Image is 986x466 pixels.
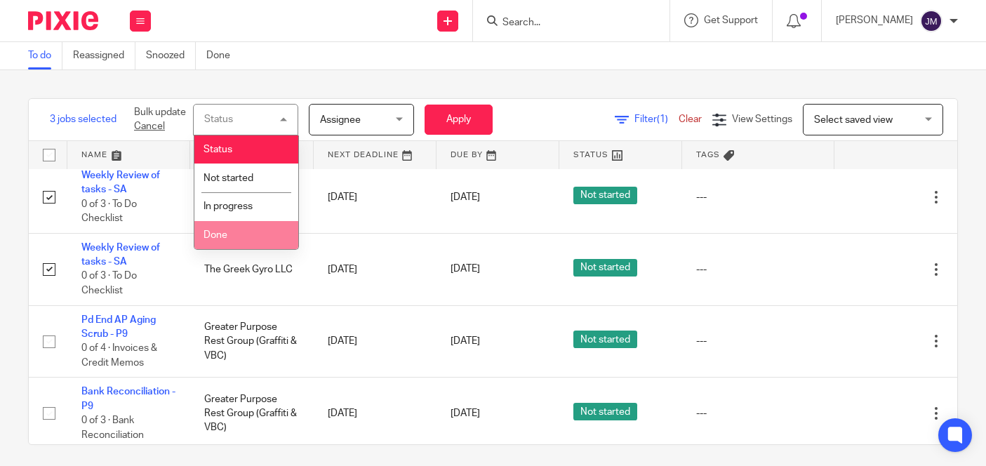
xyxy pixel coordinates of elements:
[146,42,196,69] a: Snoozed
[573,331,637,348] span: Not started
[81,272,137,296] span: 0 of 3 · To Do Checklist
[451,265,480,274] span: [DATE]
[573,187,637,204] span: Not started
[134,105,186,134] p: Bulk update
[314,233,437,305] td: [DATE]
[204,145,232,154] span: Status
[657,114,668,124] span: (1)
[190,305,313,378] td: Greater Purpose Rest Group (Graffiti & VBC)
[696,190,820,204] div: ---
[50,112,116,126] span: 3 jobs selected
[204,230,227,240] span: Done
[634,114,679,124] span: Filter
[81,387,175,411] a: Bank Reconciliation - P9
[190,378,313,449] td: Greater Purpose Rest Group (Graffiti & VBC)
[81,199,137,224] span: 0 of 3 · To Do Checklist
[696,262,820,277] div: ---
[836,13,913,27] p: [PERSON_NAME]
[190,161,313,233] td: Napoli Pizza & Restaurant
[732,114,792,124] span: View Settings
[81,171,160,194] a: Weekly Review of tasks - SA
[73,42,135,69] a: Reassigned
[501,17,627,29] input: Search
[696,406,820,420] div: ---
[814,115,893,125] span: Select saved view
[206,42,241,69] a: Done
[451,336,480,346] span: [DATE]
[314,305,437,378] td: [DATE]
[696,334,820,348] div: ---
[314,161,437,233] td: [DATE]
[81,415,144,440] span: 0 of 3 · Bank Reconciliation
[134,121,165,131] a: Cancel
[190,233,313,305] td: The Greek Gyro LLC
[81,243,160,267] a: Weekly Review of tasks - SA
[81,343,157,368] span: 0 of 4 · Invoices & Credit Memos
[451,408,480,418] span: [DATE]
[81,315,156,339] a: Pd End AP Aging Scrub - P9
[204,114,233,124] div: Status
[204,173,253,183] span: Not started
[314,378,437,449] td: [DATE]
[573,403,637,420] span: Not started
[204,201,253,211] span: In progress
[920,10,942,32] img: svg%3E
[28,11,98,30] img: Pixie
[704,15,758,25] span: Get Support
[696,151,720,159] span: Tags
[425,105,493,135] button: Apply
[451,192,480,202] span: [DATE]
[573,259,637,277] span: Not started
[679,114,702,124] a: Clear
[320,115,361,125] span: Assignee
[28,42,62,69] a: To do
